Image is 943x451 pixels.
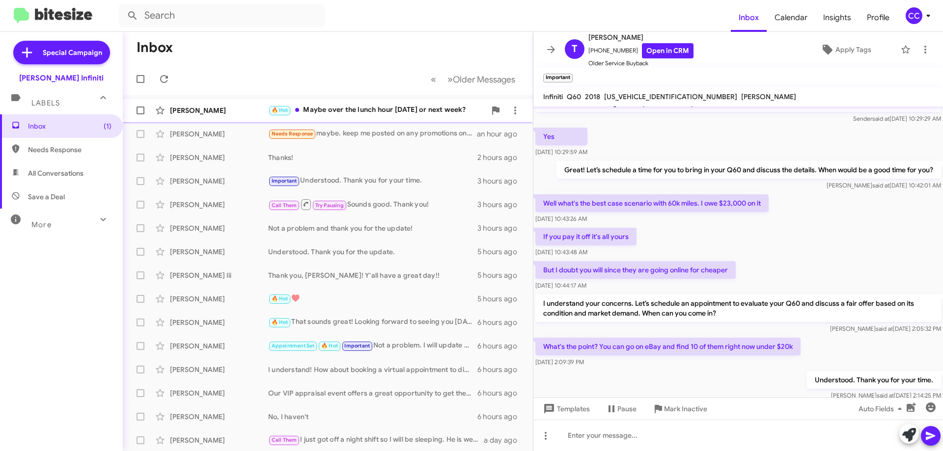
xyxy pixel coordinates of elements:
div: [PERSON_NAME] [170,153,268,162]
span: All Conversations [28,168,83,178]
div: 6 hours ago [477,412,525,422]
div: [PERSON_NAME] [170,106,268,115]
span: [PHONE_NUMBER] [588,43,693,58]
span: Special Campaign [43,48,102,57]
div: [PERSON_NAME] [170,318,268,327]
p: Well what's the best case scenario with 60k miles. I owe $23,000 on it [535,194,769,212]
div: 6 hours ago [477,388,525,398]
span: 🔥 Hot [272,295,288,302]
span: Needs Response [28,145,111,155]
div: 3 hours ago [477,200,525,210]
div: [PERSON_NAME] Iii [170,270,268,280]
div: Sounds good. Thank you! [268,198,477,211]
span: Apply Tags [835,41,871,58]
span: said at [877,392,894,399]
button: Pause [598,400,644,418]
div: [PERSON_NAME] [170,247,268,257]
nav: Page navigation example [425,69,521,89]
span: Important [344,343,370,349]
span: Needs Response [272,131,313,137]
div: maybe. keep me posted on any promotions on the new QX 80. [268,128,477,139]
div: [PERSON_NAME] Infiniti [19,73,104,83]
div: a day ago [484,435,525,445]
div: Understood. Thank you for your time. [268,175,477,186]
span: (1) [104,121,111,131]
div: [PERSON_NAME] [170,223,268,233]
span: 🔥 Hot [321,343,338,349]
button: Auto Fields [851,400,914,418]
div: I understand! How about booking a virtual appointment to discuss your vehicle? I can provide deta... [268,365,477,374]
div: [PERSON_NAME] [170,200,268,210]
button: Mark Inactive [644,400,715,418]
div: 3 hours ago [477,176,525,186]
span: Mark Inactive [664,400,707,418]
span: Inbox [28,121,111,131]
div: 5 hours ago [477,270,525,280]
span: [DATE] 10:43:26 AM [535,215,587,222]
span: [PERSON_NAME] [DATE] 2:05:32 PM [830,325,941,332]
span: Labels [31,99,60,107]
a: Insights [815,3,859,32]
span: 🔥 Hot [272,319,288,325]
a: Inbox [731,3,767,32]
div: 5 hours ago [477,247,525,257]
div: an hour ago [477,129,525,139]
span: Save a Deal [28,192,65,202]
p: What's the point? You can go on eBay and find 10 of them right now under $20k [535,338,801,355]
div: Thanks! [268,153,477,162]
span: [PERSON_NAME] [588,31,693,43]
div: [PERSON_NAME] [170,129,268,139]
span: [US_VEHICLE_IDENTIFICATION_NUMBER] [604,92,737,101]
div: [PERSON_NAME] [170,435,268,445]
div: Not a problem and thank you for the update! [268,223,477,233]
span: Pause [617,400,637,418]
button: Templates [533,400,598,418]
span: Templates [541,400,590,418]
button: Previous [425,69,442,89]
span: « [431,73,436,85]
div: [PERSON_NAME] [170,176,268,186]
div: 6 hours ago [477,318,525,327]
p: Yes [535,128,587,145]
span: 🔥 Hot [272,107,288,113]
span: Sender [DATE] 10:29:29 AM [853,115,941,122]
span: [DATE] 10:44:17 AM [535,282,586,289]
a: Profile [859,3,897,32]
a: Open in CRM [642,43,693,58]
div: [PERSON_NAME] [170,412,268,422]
h1: Inbox [137,40,173,55]
div: 6 hours ago [477,365,525,374]
span: [PERSON_NAME] [DATE] 2:14:25 PM [831,392,941,399]
span: 2018 [585,92,600,101]
p: Great! Let’s schedule a time for you to bring in your Q60 and discuss the details. When would be ... [556,161,941,179]
span: T [572,41,578,57]
div: CC [906,7,922,24]
div: [PERSON_NAME] [170,365,268,374]
div: Not a problem. I will update our records. Thank you and have a great day! [268,340,477,351]
span: said at [876,325,893,332]
div: Maybe over the lunch hour [DATE] or next week? [268,105,486,116]
span: More [31,220,52,229]
button: Next [442,69,521,89]
span: [PERSON_NAME] [741,92,796,101]
span: Q60 [567,92,581,101]
div: [PERSON_NAME] [170,341,268,351]
a: Calendar [767,3,815,32]
span: » [447,73,453,85]
p: If you pay it off it's all yours [535,228,637,245]
div: No, I haven't [268,412,477,422]
button: Apply Tags [795,41,896,58]
span: Older Messages [453,74,515,85]
span: [DATE] 10:43:48 AM [535,248,587,256]
p: Understood. Thank you for your time. [807,371,941,389]
input: Search [119,4,325,27]
a: Special Campaign [13,41,110,64]
span: Call Them [272,202,297,209]
p: But I doubt you will since they are going online for cheaper [535,261,736,279]
div: Our VIP appraisal event offers a great opportunity to get the best value for your QX50. Would you... [268,388,477,398]
span: Important [272,178,297,184]
span: Appointment Set [272,343,315,349]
